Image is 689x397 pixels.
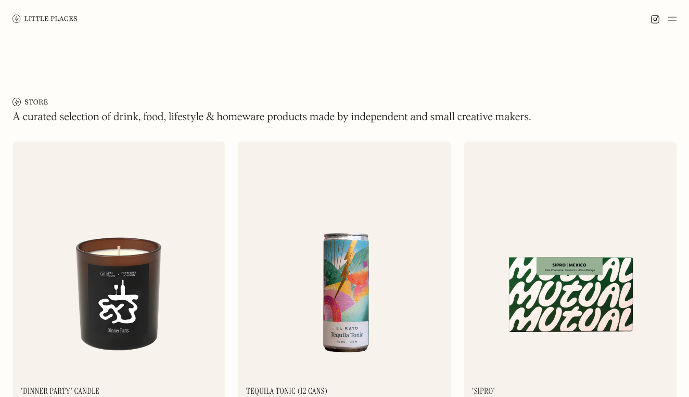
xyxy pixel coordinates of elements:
[472,387,495,395] h2: 'Sipro'
[238,142,451,372] img: 684bd0672f53f3bb2a769dc7_Tequila%20Tonic.png
[12,142,225,372] img: 6821a401155898ffc9efaafb_Evermore.png
[246,387,327,395] h2: Tequila Tonic (12 cans)
[21,387,99,395] h2: 'Dinner Party' Candle
[12,110,531,125] h1: A curated selection of drink, food, lifestyle & homeware products made by independent and small c...
[464,142,677,372] img: 684bd0ca90ddb7c7381503db_Mutual.png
